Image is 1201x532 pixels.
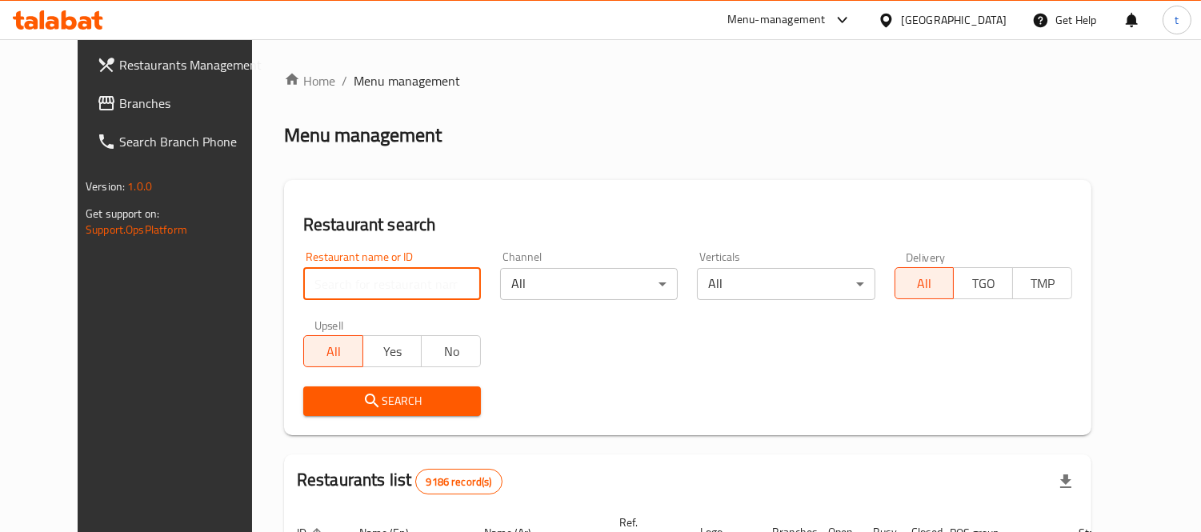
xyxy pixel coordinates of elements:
[415,469,502,494] div: Total records count
[119,94,266,113] span: Branches
[1012,267,1072,299] button: TMP
[127,176,152,197] span: 1.0.0
[284,71,335,90] a: Home
[84,84,278,122] a: Branches
[697,268,875,300] div: All
[727,10,826,30] div: Menu-management
[1019,272,1066,295] span: TMP
[86,219,187,240] a: Support.OpsPlatform
[421,335,481,367] button: No
[303,335,363,367] button: All
[284,122,442,148] h2: Menu management
[310,340,357,363] span: All
[84,122,278,161] a: Search Branch Phone
[902,272,948,295] span: All
[901,11,1007,29] div: [GEOGRAPHIC_DATA]
[84,46,278,84] a: Restaurants Management
[314,319,344,330] label: Upsell
[953,267,1013,299] button: TGO
[303,268,481,300] input: Search for restaurant name or ID..
[316,391,468,411] span: Search
[370,340,416,363] span: Yes
[297,468,502,494] h2: Restaurants list
[303,213,1072,237] h2: Restaurant search
[416,474,501,490] span: 9186 record(s)
[303,386,481,416] button: Search
[354,71,460,90] span: Menu management
[500,268,678,300] div: All
[960,272,1007,295] span: TGO
[428,340,474,363] span: No
[119,55,266,74] span: Restaurants Management
[86,203,159,224] span: Get support on:
[1047,462,1085,501] div: Export file
[362,335,422,367] button: Yes
[1175,11,1179,29] span: t
[86,176,125,197] span: Version:
[119,132,266,151] span: Search Branch Phone
[895,267,955,299] button: All
[342,71,347,90] li: /
[906,251,946,262] label: Delivery
[284,71,1091,90] nav: breadcrumb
